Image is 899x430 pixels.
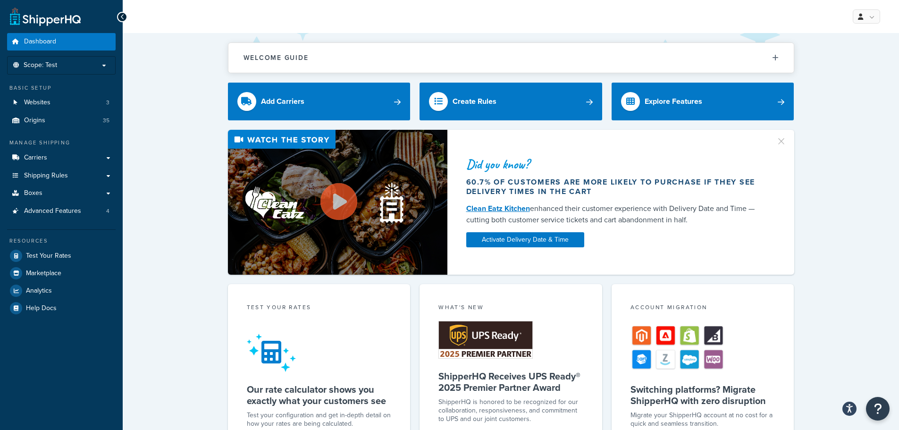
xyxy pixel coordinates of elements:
[645,95,702,108] div: Explore Features
[7,84,116,92] div: Basic Setup
[420,83,602,120] a: Create Rules
[7,247,116,264] a: Test Your Rates
[24,99,50,107] span: Websites
[466,203,765,226] div: enhanced their customer experience with Delivery Date and Time — cutting both customer service ti...
[106,207,109,215] span: 4
[7,237,116,245] div: Resources
[7,94,116,111] li: Websites
[7,139,116,147] div: Manage Shipping
[24,172,68,180] span: Shipping Rules
[24,61,57,69] span: Scope: Test
[7,94,116,111] a: Websites3
[466,232,584,247] a: Activate Delivery Date & Time
[466,158,765,171] div: Did you know?
[247,384,392,406] h5: Our rate calculator shows you exactly what your customers see
[26,270,61,278] span: Marketplace
[7,202,116,220] li: Advanced Features
[7,112,116,129] li: Origins
[453,95,496,108] div: Create Rules
[261,95,304,108] div: Add Carriers
[7,149,116,167] a: Carriers
[24,207,81,215] span: Advanced Features
[7,300,116,317] a: Help Docs
[228,83,411,120] a: Add Carriers
[612,83,794,120] a: Explore Features
[24,38,56,46] span: Dashboard
[244,54,309,61] h2: Welcome Guide
[630,303,775,314] div: Account Migration
[7,167,116,185] a: Shipping Rules
[26,287,52,295] span: Analytics
[247,411,392,428] div: Test your configuration and get in-depth detail on how your rates are being calculated.
[630,384,775,406] h5: Switching platforms? Migrate ShipperHQ with zero disruption
[466,203,530,214] a: Clean Eatz Kitchen
[26,304,57,312] span: Help Docs
[438,371,583,393] h5: ShipperHQ Receives UPS Ready® 2025 Premier Partner Award
[7,282,116,299] a: Analytics
[228,130,447,275] img: Video thumbnail
[466,177,765,196] div: 60.7% of customers are more likely to purchase if they see delivery times in the cart
[7,185,116,202] a: Boxes
[247,303,392,314] div: Test your rates
[7,33,116,51] a: Dashboard
[438,303,583,314] div: What's New
[26,252,71,260] span: Test Your Rates
[7,202,116,220] a: Advanced Features4
[866,397,890,421] button: Open Resource Center
[106,99,109,107] span: 3
[24,117,45,125] span: Origins
[7,265,116,282] a: Marketplace
[630,411,775,428] div: Migrate your ShipperHQ account at no cost for a quick and seamless transition.
[24,154,47,162] span: Carriers
[24,189,42,197] span: Boxes
[438,398,583,423] p: ShipperHQ is honored to be recognized for our collaboration, responsiveness, and commitment to UP...
[228,43,794,73] button: Welcome Guide
[7,112,116,129] a: Origins35
[103,117,109,125] span: 35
